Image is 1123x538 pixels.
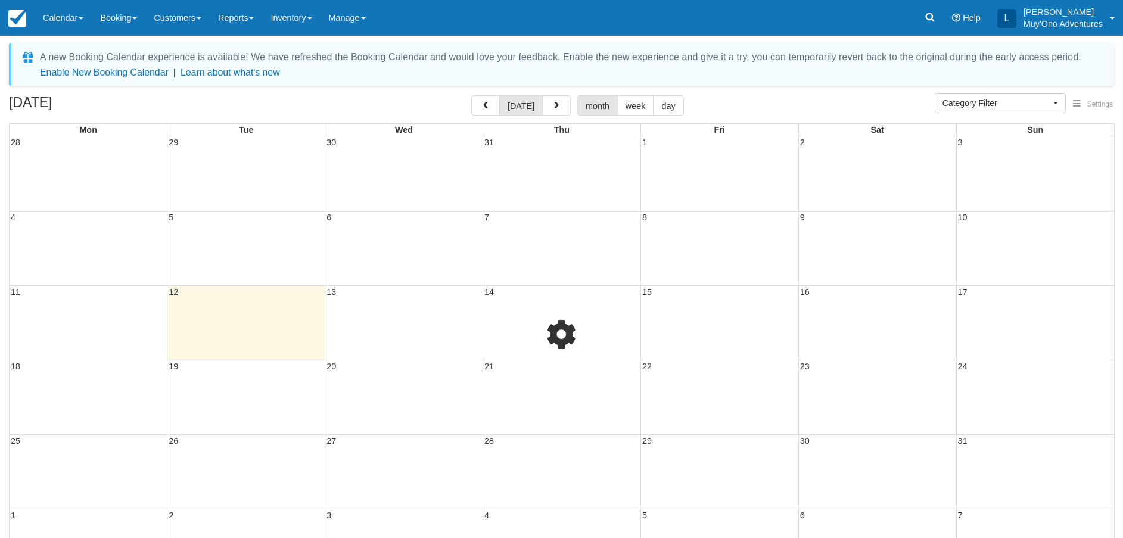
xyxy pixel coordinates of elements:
[957,436,969,446] span: 31
[167,362,179,371] span: 19
[617,95,654,116] button: week
[799,511,806,520] span: 6
[483,138,495,147] span: 31
[325,436,337,446] span: 27
[641,287,653,297] span: 15
[325,511,332,520] span: 3
[325,362,337,371] span: 20
[483,213,490,222] span: 7
[8,10,26,27] img: checkfront-main-nav-mini-logo.png
[957,511,964,520] span: 7
[957,213,969,222] span: 10
[957,138,964,147] span: 3
[799,436,811,446] span: 30
[173,67,176,77] span: |
[799,213,806,222] span: 9
[499,95,543,116] button: [DATE]
[9,95,160,117] h2: [DATE]
[40,67,169,79] button: Enable New Booking Calendar
[653,95,683,116] button: day
[641,138,648,147] span: 1
[952,14,960,22] i: Help
[10,362,21,371] span: 18
[942,97,1050,109] span: Category Filter
[870,125,884,135] span: Sat
[10,213,17,222] span: 4
[40,50,1081,64] div: A new Booking Calendar experience is available! We have refreshed the Booking Calendar and would ...
[641,362,653,371] span: 22
[483,511,490,520] span: 4
[957,362,969,371] span: 24
[325,287,337,297] span: 13
[641,511,648,520] span: 5
[1024,18,1103,30] p: Muy'Ono Adventures
[10,436,21,446] span: 25
[1066,96,1120,113] button: Settings
[1087,100,1113,108] span: Settings
[167,511,175,520] span: 2
[10,511,17,520] span: 1
[167,287,179,297] span: 12
[935,93,1066,113] button: Category Filter
[167,436,179,446] span: 26
[997,9,1016,28] div: L
[167,138,179,147] span: 29
[799,138,806,147] span: 2
[10,287,21,297] span: 11
[167,213,175,222] span: 5
[799,362,811,371] span: 23
[395,125,413,135] span: Wed
[641,213,648,222] span: 8
[1024,6,1103,18] p: [PERSON_NAME]
[79,125,97,135] span: Mon
[641,436,653,446] span: 29
[325,138,337,147] span: 30
[483,436,495,446] span: 28
[714,125,725,135] span: Fri
[577,95,618,116] button: month
[554,125,570,135] span: Thu
[325,213,332,222] span: 6
[799,287,811,297] span: 16
[957,287,969,297] span: 17
[1027,125,1043,135] span: Sun
[239,125,254,135] span: Tue
[963,13,981,23] span: Help
[10,138,21,147] span: 28
[483,287,495,297] span: 14
[181,67,280,77] a: Learn about what's new
[483,362,495,371] span: 21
